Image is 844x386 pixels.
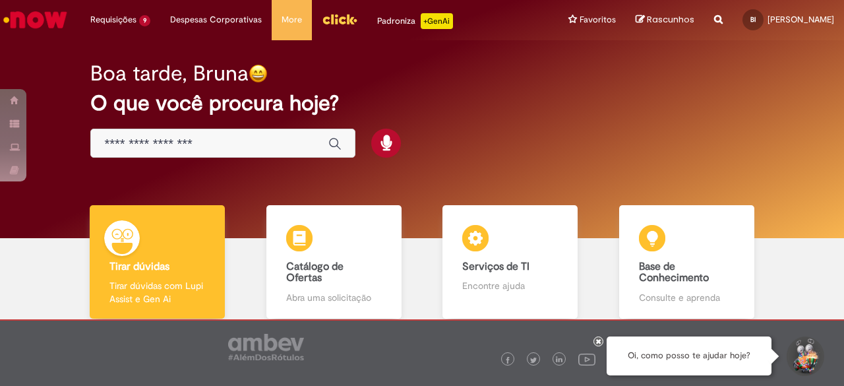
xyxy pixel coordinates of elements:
[768,14,834,25] span: [PERSON_NAME]
[556,356,562,364] img: logo_footer_linkedin.png
[90,62,249,85] h2: Boa tarde, Bruna
[580,13,616,26] span: Favoritos
[607,337,771,375] div: Oi, como posso te ajudar hoje?
[249,64,268,83] img: happy-face.png
[1,7,69,33] img: ServiceNow
[421,13,453,29] p: +GenAi
[785,337,824,376] button: Iniciar Conversa de Suporte
[246,205,423,319] a: Catálogo de Ofertas Abra uma solicitação
[139,15,150,26] span: 9
[286,260,344,285] b: Catálogo de Ofertas
[282,13,302,26] span: More
[422,205,599,319] a: Serviços de TI Encontre ajuda
[599,205,775,319] a: Base de Conhecimento Consulte e aprenda
[69,205,246,319] a: Tirar dúvidas Tirar dúvidas com Lupi Assist e Gen Ai
[504,357,511,364] img: logo_footer_facebook.png
[286,291,382,304] p: Abra uma solicitação
[228,334,304,360] img: logo_footer_ambev_rotulo_gray.png
[462,279,558,292] p: Encontre ajuda
[322,9,357,29] img: click_logo_yellow_360x200.png
[647,13,694,26] span: Rascunhos
[109,279,205,306] p: Tirar dúvidas com Lupi Assist e Gen Ai
[170,13,262,26] span: Despesas Corporativas
[636,14,694,26] a: Rascunhos
[90,92,753,115] h2: O que você procura hoje?
[90,13,136,26] span: Requisições
[750,15,756,24] span: BI
[639,260,709,285] b: Base de Conhecimento
[377,13,453,29] div: Padroniza
[109,260,169,273] b: Tirar dúvidas
[530,357,537,364] img: logo_footer_twitter.png
[639,291,735,304] p: Consulte e aprenda
[462,260,529,273] b: Serviços de TI
[578,350,595,368] img: logo_footer_youtube.png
